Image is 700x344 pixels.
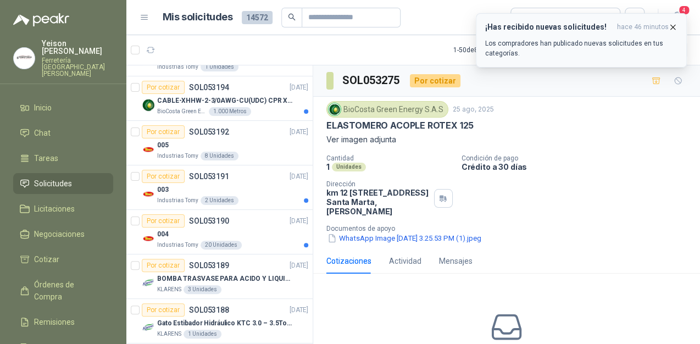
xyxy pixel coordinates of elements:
p: SOL053190 [189,217,229,225]
a: Órdenes de Compra [13,274,113,307]
div: 1 Unidades [201,63,238,71]
span: Remisiones [34,316,75,328]
p: ELASTOMERO ACOPLE ROTEX 125 [326,120,474,131]
div: Por cotizar [142,125,185,138]
p: SOL053194 [189,84,229,91]
span: Solicitudes [34,177,72,190]
p: 25 ago, 2025 [453,104,494,115]
div: 20 Unidades [201,241,242,249]
a: Chat [13,123,113,143]
div: Mensajes [439,255,473,267]
a: Licitaciones [13,198,113,219]
a: Por cotizarSOL053190[DATE] Company Logo004Industrias Tomy20 Unidades [126,210,313,254]
span: Negociaciones [34,228,85,240]
div: Por cotizar [142,303,185,317]
a: Por cotizarSOL053188[DATE] Company LogoGato Estibador Hidráulico KTC 3.0 – 3.5Ton 1.2mt HPTKLAREN... [126,299,313,343]
img: Company Logo [142,276,155,290]
span: 4 [678,5,690,15]
p: 1 [326,162,330,171]
p: BioCosta Green Energy S.A.S [157,107,207,116]
img: Company Logo [142,143,155,156]
p: Documentos de apoyo [326,225,696,232]
span: search [288,13,296,21]
p: KLARENS [157,330,181,339]
button: ¡Has recibido nuevas solicitudes!hace 46 minutos Los compradores han publicado nuevas solicitudes... [476,13,687,68]
span: Licitaciones [34,203,75,215]
div: Cotizaciones [326,255,371,267]
p: Cantidad [326,154,453,162]
div: 2 Unidades [201,196,238,205]
div: Unidades [332,163,366,171]
div: 1 Unidades [184,330,221,339]
div: Por cotizar [142,170,185,183]
h1: Mis solicitudes [163,9,233,25]
div: Por cotizar [410,74,460,87]
p: CABLE-XHHW-2-3/0AWG-CU(UDC) CPR XLPE FR [157,96,294,106]
p: Condición de pago [462,154,696,162]
p: Industrias Tomy [157,196,198,205]
div: 8 Unidades [201,152,238,160]
p: [DATE] [290,127,308,137]
p: Industrias Tomy [157,152,198,160]
p: 004 [157,229,169,240]
div: Por cotizar [142,81,185,94]
div: Actividad [389,255,421,267]
a: Tareas [13,148,113,169]
a: Cotizar [13,249,113,270]
p: KLARENS [157,285,181,294]
p: 003 [157,185,169,195]
div: Todas [518,12,541,24]
p: Yeison [PERSON_NAME] [42,40,113,55]
img: Company Logo [142,232,155,245]
button: 4 [667,8,687,27]
span: hace 46 minutos [617,23,669,32]
span: Órdenes de Compra [34,279,103,303]
img: Logo peakr [13,13,69,26]
p: [DATE] [290,305,308,315]
p: BOMBA TRASVASE PARA ACIDO Y LIQUIDOS CORROSIVO [157,274,294,284]
div: 3 Unidades [184,285,221,294]
a: Solicitudes [13,173,113,194]
p: Ver imagen adjunta [326,134,687,146]
p: Industrias Tomy [157,63,198,71]
img: Company Logo [142,98,155,112]
span: Cotizar [34,253,59,265]
a: Por cotizarSOL053191[DATE] Company Logo003Industrias Tomy2 Unidades [126,165,313,210]
p: Crédito a 30 días [462,162,696,171]
p: Dirección [326,180,430,188]
p: SOL053189 [189,262,229,269]
p: [DATE] [290,260,308,271]
p: Ferretería [GEOGRAPHIC_DATA][PERSON_NAME] [42,57,113,77]
p: Gato Estibador Hidráulico KTC 3.0 – 3.5Ton 1.2mt HPT [157,318,294,329]
div: BioCosta Green Energy S.A.S [326,101,448,118]
span: 14572 [242,11,273,24]
div: Por cotizar [142,259,185,272]
h3: ¡Has recibido nuevas solicitudes! [485,23,613,32]
a: Por cotizarSOL053194[DATE] Company LogoCABLE-XHHW-2-3/0AWG-CU(UDC) CPR XLPE FRBioCosta Green Ener... [126,76,313,121]
a: Por cotizarSOL053189[DATE] Company LogoBOMBA TRASVASE PARA ACIDO Y LIQUIDOS CORROSIVOKLARENS3 Uni... [126,254,313,299]
button: WhatsApp Image [DATE] 3.25.53 PM (1).jpeg [326,232,482,244]
p: km 12 [STREET_ADDRESS] Santa Marta , [PERSON_NAME] [326,188,430,216]
a: Remisiones [13,312,113,332]
a: Negociaciones [13,224,113,245]
p: 005 [157,140,169,151]
p: [DATE] [290,82,308,93]
h3: SOL053275 [342,72,401,89]
p: [DATE] [290,171,308,182]
img: Company Logo [14,48,35,69]
div: Por cotizar [142,214,185,228]
img: Company Logo [142,187,155,201]
p: SOL053191 [189,173,229,180]
span: Chat [34,127,51,139]
p: SOL053192 [189,128,229,136]
p: Industrias Tomy [157,241,198,249]
p: [DATE] [290,216,308,226]
div: 1 - 50 de 8582 [453,41,525,59]
img: Company Logo [142,321,155,334]
img: Company Logo [329,103,341,115]
span: Tareas [34,152,58,164]
div: 1.000 Metros [209,107,251,116]
span: Inicio [34,102,52,114]
p: SOL053188 [189,306,229,314]
a: Inicio [13,97,113,118]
